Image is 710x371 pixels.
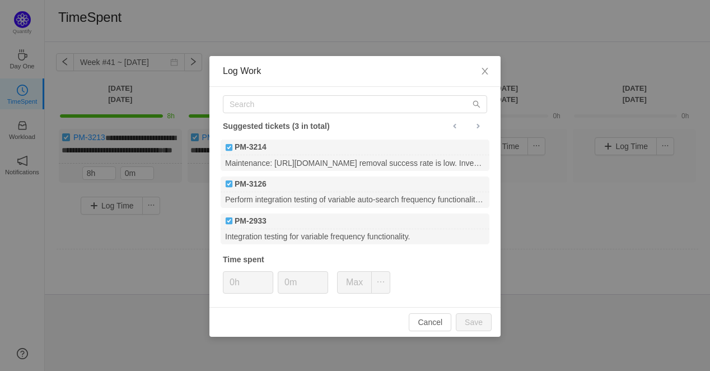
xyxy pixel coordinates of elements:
div: Integration testing for variable frequency functionality. [221,229,489,244]
button: Max [337,271,372,294]
i: icon: close [480,67,489,76]
b: PM-3214 [235,141,267,153]
div: Perform integration testing of variable auto-search frequency functionality from phase 4 to phase 7. [221,192,489,207]
b: PM-3126 [235,178,267,190]
i: icon: search [473,100,480,108]
img: Task [225,217,233,225]
button: Save [456,313,492,331]
button: icon: ellipsis [371,271,390,294]
div: Log Work [223,65,487,77]
div: Time spent [223,254,487,266]
b: PM-2933 [235,215,267,227]
button: Cancel [409,313,451,331]
div: Suggested tickets (3 in total) [223,119,487,133]
img: Task [225,180,233,188]
input: Search [223,95,487,113]
div: Maintenance: [URL][DOMAIN_NAME] removal success rate is low. Investigate & fix. [221,155,489,170]
img: Task [225,143,233,151]
button: Close [469,56,501,87]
